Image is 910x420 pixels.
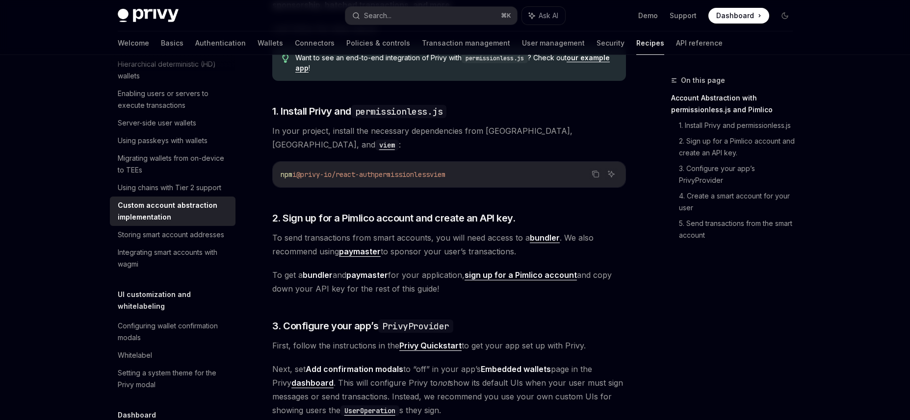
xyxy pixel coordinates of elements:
[375,140,399,150] code: viem
[671,90,801,118] a: Account Abstraction with permissionless.js and Pimlico
[272,339,626,352] span: First, follow the instructions in the to get your app set up with Privy.
[110,114,235,132] a: Server-side user wallets
[118,135,208,147] div: Using passkeys with wallets
[340,405,399,416] code: UserOperation
[272,124,626,151] span: In your project, install the necessary dependencies from [GEOGRAPHIC_DATA], [GEOGRAPHIC_DATA], and :
[272,319,453,333] span: 3. Configure your app’s
[522,31,585,55] a: User management
[118,88,230,111] div: Enabling users or servers to execute transactions
[597,31,624,55] a: Security
[110,149,235,179] a: Migrating wallets from on-device to TEEs
[605,168,618,180] button: Ask AI
[292,170,296,179] span: i
[351,105,447,118] code: permissionless.js
[110,179,235,197] a: Using chains with Tier 2 support
[465,270,577,280] a: sign up for a Pimlico account
[296,170,375,179] span: @privy-io/react-auth
[522,7,565,25] button: Ask AI
[375,140,399,149] a: viem
[364,10,391,22] div: Search...
[670,11,697,21] a: Support
[530,233,560,243] a: bundler
[272,362,626,417] span: Next, set to “off” in your app’s page in the Privy . This will configure Privy to show its defaul...
[118,247,230,270] div: Integrating smart accounts with wagmi
[118,152,230,176] div: Migrating wallets from on-device to TEEs
[118,31,149,55] a: Welcome
[501,12,511,20] span: ⌘ K
[118,320,230,344] div: Configuring wallet confirmation modals
[346,270,388,280] strong: paymaster
[340,405,399,415] a: UserOperation
[539,11,558,21] span: Ask AI
[291,378,334,388] a: dashboard
[676,31,723,55] a: API reference
[272,231,626,258] span: To send transactions from smart accounts, you will need access to a . We also recommend using to ...
[110,197,235,226] a: Custom account abstraction implementation
[118,229,224,241] div: Storing smart account addresses
[110,346,235,364] a: Whitelabel
[258,31,283,55] a: Wallets
[378,320,453,333] code: PrivyProvider
[295,31,335,55] a: Connectors
[679,133,801,161] a: 2. Sign up for a Pimlico account and create an API key.
[272,211,516,225] span: 2. Sign up for a Pimlico account and create an API key.
[118,367,230,391] div: Setting a system theme for the Privy modal
[422,31,510,55] a: Transaction management
[118,199,230,223] div: Custom account abstraction implementation
[118,289,235,312] h5: UI customization and whitelabeling
[708,8,769,24] a: Dashboard
[589,168,602,180] button: Copy the contents from the code block
[295,53,616,73] span: Want to see an end-to-end integration of Privy with ? Check out !
[110,132,235,149] a: Using passkeys with wallets
[636,31,664,55] a: Recipes
[281,170,292,179] span: npm
[118,182,221,194] div: Using chains with Tier 2 support
[306,364,403,374] strong: Add confirmation modals
[638,11,658,21] a: Demo
[339,247,381,257] a: paymaster
[462,53,528,63] code: permissionless.js
[110,244,235,273] a: Integrating smart accounts with wagmi
[438,378,449,388] em: not
[399,341,462,351] a: Privy Quickstart
[346,31,410,55] a: Policies & controls
[272,104,447,118] span: 1. Install Privy and
[195,31,246,55] a: Authentication
[110,364,235,394] a: Setting a system theme for the Privy modal
[282,54,289,63] svg: Tip
[291,378,334,388] strong: dashboard
[110,317,235,346] a: Configuring wallet confirmation modals
[375,170,430,179] span: permissionless
[681,74,725,86] span: On this page
[110,226,235,244] a: Storing smart account addresses
[679,161,801,188] a: 3. Configure your app’s PrivyProvider
[716,11,754,21] span: Dashboard
[110,85,235,114] a: Enabling users or servers to execute transactions
[303,270,333,280] strong: bundler
[430,170,445,179] span: viem
[118,9,179,23] img: dark logo
[345,7,517,25] button: Search...⌘K
[118,117,196,129] div: Server-side user wallets
[679,188,801,216] a: 4. Create a smart account for your user
[481,364,551,374] strong: Embedded wallets
[679,118,801,133] a: 1. Install Privy and permissionless.js
[272,268,626,296] span: To get a and for your application, and copy down your API key for the rest of this guide!
[465,270,577,280] strong: sign up for a Pimlico account
[777,8,793,24] button: Toggle dark mode
[679,216,801,243] a: 5. Send transactions from the smart account
[161,31,183,55] a: Basics
[118,349,152,361] div: Whitelabel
